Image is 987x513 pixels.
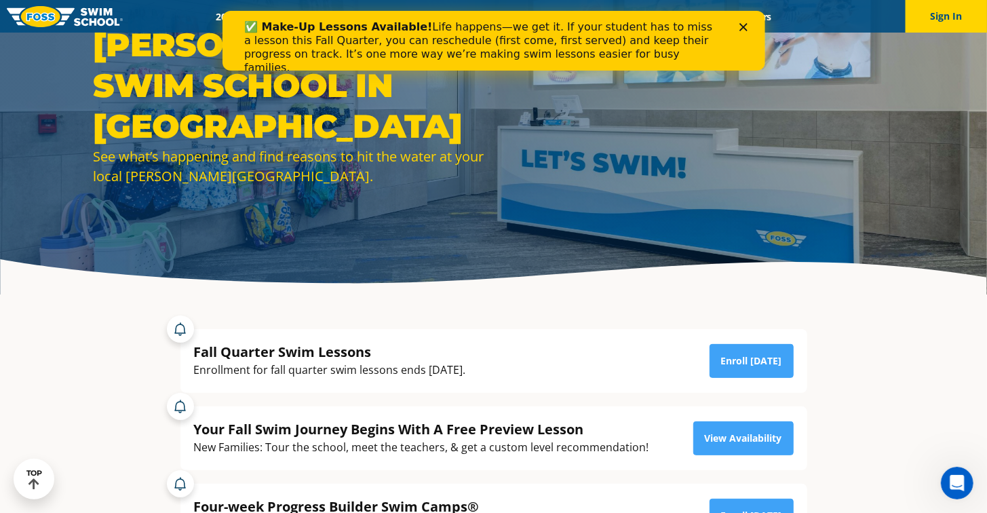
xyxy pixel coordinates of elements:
[22,9,499,64] div: Life happens—we get it. If your student has to miss a lesson this Fall Quarter, you can reschedul...
[684,10,727,23] a: Blog
[465,10,541,23] a: About FOSS
[204,10,289,23] a: 2025 Calendar
[710,344,794,378] a: Enroll [DATE]
[93,24,486,147] h1: [PERSON_NAME] Swim School in [GEOGRAPHIC_DATA]
[541,10,684,23] a: Swim Like [PERSON_NAME]
[194,438,649,457] div: New Families: Tour the school, meet the teachers, & get a custom level recommendation!
[346,10,465,23] a: Swim Path® Program
[7,6,123,27] img: FOSS Swim School Logo
[194,420,649,438] div: Your Fall Swim Journey Begins With A Free Preview Lesson
[93,147,486,186] div: See what’s happening and find reasons to hit the water at your local [PERSON_NAME][GEOGRAPHIC_DATA].
[941,467,973,499] iframe: Intercom live chat
[693,421,794,455] a: View Availability
[194,343,466,361] div: Fall Quarter Swim Lessons
[289,10,346,23] a: Schools
[727,10,783,23] a: Careers
[26,469,42,490] div: TOP
[22,9,210,22] b: ✅ Make-Up Lessons Available!
[222,11,765,71] iframe: Intercom live chat banner
[194,361,466,379] div: Enrollment for fall quarter swim lessons ends [DATE].
[517,12,530,20] div: Close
